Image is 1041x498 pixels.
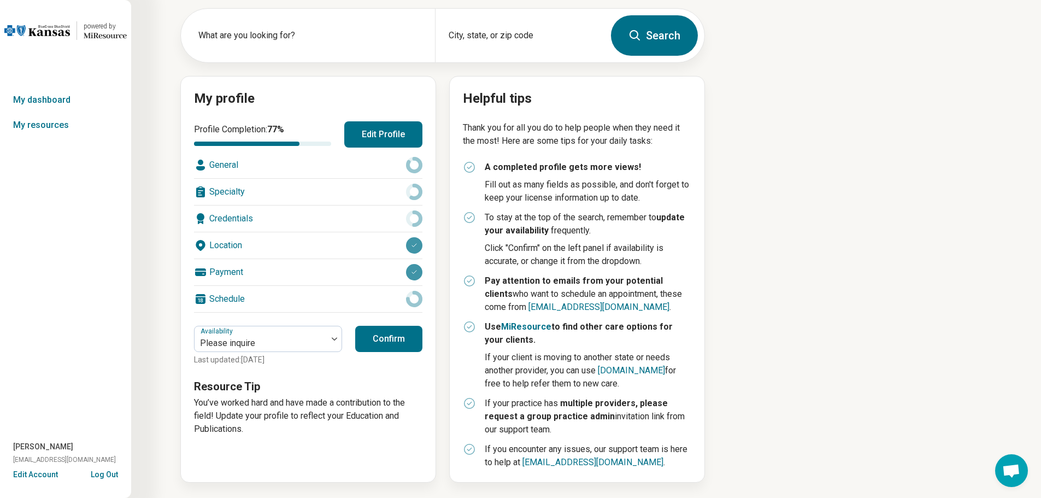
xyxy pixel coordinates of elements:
div: Profile Completion: [194,123,331,146]
p: who want to schedule an appointment, these come from . [485,274,691,314]
a: Blue Cross Blue Shield Kansaspowered by [4,17,127,44]
div: Location [194,232,422,259]
button: Edit Account [13,469,58,481]
span: [EMAIL_ADDRESS][DOMAIN_NAME] [13,455,116,465]
button: Confirm [355,326,422,352]
strong: A completed profile gets more views! [485,162,641,172]
p: If your client is moving to another state or needs another provider, you can use for free to help... [485,351,691,390]
img: Blue Cross Blue Shield Kansas [4,17,70,44]
div: General [194,152,422,178]
strong: Use to find other care options for your clients. [485,321,673,345]
a: [EMAIL_ADDRESS][DOMAIN_NAME] [528,302,669,312]
div: Schedule [194,286,422,312]
div: powered by [84,21,127,31]
label: Availability [201,327,235,335]
p: To stay at the top of the search, remember to frequently. [485,211,691,237]
div: Payment [194,259,422,285]
p: You’ve worked hard and have made a contribution to the field! Update your profile to reflect your... [194,396,422,436]
button: Log Out [91,469,118,478]
p: Click "Confirm" on the left panel if availability is accurate, or change it from the dropdown. [485,242,691,268]
h2: Helpful tips [463,90,691,108]
h3: Resource Tip [194,379,422,394]
p: Thank you for all you do to help people when they need it the most! Here are some tips for your d... [463,121,691,148]
p: Fill out as many fields as possible, and don't forget to keep your license information up to date. [485,178,691,204]
a: MiResource [501,321,551,332]
div: Open chat [995,454,1028,487]
h2: My profile [194,90,422,108]
strong: Pay attention to emails from your potential clients [485,276,663,299]
strong: multiple providers, please request a group practice admin [485,398,668,421]
div: Credentials [194,206,422,232]
span: [PERSON_NAME] [13,441,73,453]
label: What are you looking for? [198,29,422,42]
strong: update your availability [485,212,685,236]
button: Search [611,15,698,56]
div: Specialty [194,179,422,205]
a: [DOMAIN_NAME] [598,365,665,376]
a: [EMAIL_ADDRESS][DOMAIN_NAME] [522,457,663,467]
button: Edit Profile [344,121,422,148]
span: 77 % [267,124,284,134]
p: If your practice has invitation link from our support team. [485,397,691,436]
p: Last updated: [DATE] [194,354,342,366]
p: If you encounter any issues, our support team is here to help at . [485,443,691,469]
